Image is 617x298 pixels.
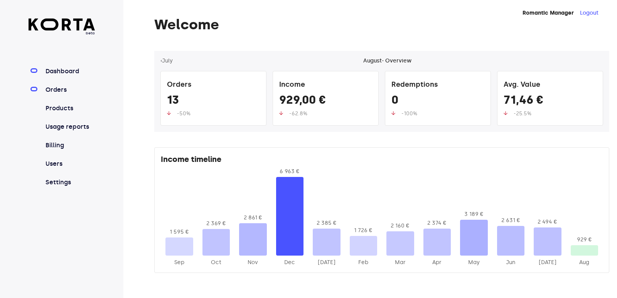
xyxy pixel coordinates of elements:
[44,85,95,94] a: Orders
[523,10,574,16] strong: Romantic Manager
[167,77,260,93] div: Orders
[386,222,414,230] div: 2 160 €
[44,122,95,131] a: Usage reports
[350,227,378,234] div: 1 726 €
[239,214,267,222] div: 2 861 €
[160,57,173,65] button: ‹July
[202,259,230,266] div: 2024-Oct
[423,219,451,227] div: 2 374 €
[313,219,341,227] div: 2 385 €
[239,259,267,266] div: 2024-Nov
[279,111,283,115] img: up
[423,259,451,266] div: 2025-Apr
[289,110,307,117] span: -62.8%
[350,259,378,266] div: 2025-Feb
[202,220,230,227] div: 2 369 €
[44,159,95,168] a: Users
[504,77,597,93] div: Avg. Value
[504,111,507,115] img: up
[165,259,193,266] div: 2024-Sep
[534,259,561,266] div: 2025-Jul
[279,77,372,93] div: Income
[514,110,531,117] span: -25.5%
[44,67,95,76] a: Dashboard
[29,19,95,30] img: Korta
[391,93,484,110] div: 0
[44,104,95,113] a: Products
[460,259,488,266] div: 2025-May
[177,110,190,117] span: -50%
[391,77,484,93] div: Redemptions
[276,259,304,266] div: 2024-Dec
[167,111,171,115] img: up
[44,178,95,187] a: Settings
[167,93,260,110] div: 13
[391,111,395,115] img: up
[571,259,598,266] div: 2025-Aug
[29,19,95,36] a: beta
[154,17,609,32] h1: Welcome
[386,259,414,266] div: 2025-Mar
[497,217,525,224] div: 2 631 €
[580,9,598,17] button: Logout
[571,236,598,244] div: 929 €
[165,228,193,236] div: 1 595 €
[504,93,597,110] div: 71,46 €
[161,154,603,168] div: Income timeline
[44,141,95,150] a: Billing
[313,259,341,266] div: 2025-Jan
[29,30,95,36] span: beta
[363,57,411,65] div: August - Overview
[276,168,304,175] div: 6 963 €
[279,93,372,110] div: 929,00 €
[497,259,525,266] div: 2025-Jun
[460,210,488,218] div: 3 189 €
[534,218,561,226] div: 2 494 €
[401,110,417,117] span: -100%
